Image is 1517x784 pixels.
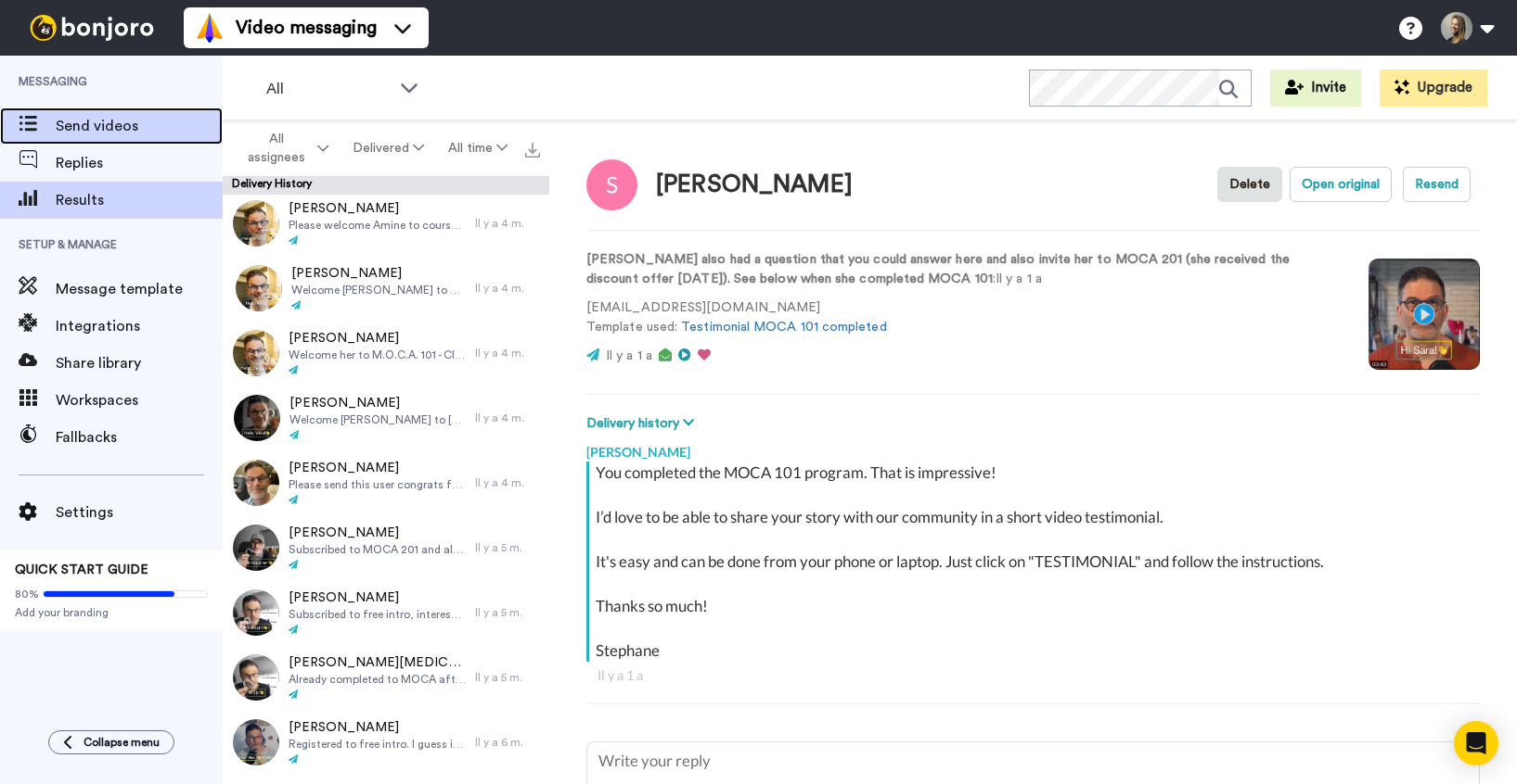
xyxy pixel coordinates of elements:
[84,735,160,750] span: Collapse menu
[1380,70,1487,107] button: Upgrade
[598,666,1469,685] div: Il y a 1 a
[1454,721,1498,765] div: Open Intercom Messenger
[236,265,282,311] img: 575f6675-51e4-411c-ae3e-8a58f67b567d-thumb.jpg
[289,459,466,477] span: [PERSON_NAME]
[586,298,1341,337] p: [EMAIL_ADDRESS][DOMAIN_NAME] Template used:
[586,253,1290,285] strong: [PERSON_NAME] also had a question that you could answer here and also invite her to MOCA 201 (she...
[234,395,280,441] img: 44993567-18de-4529-9071-4da87c4686c2-thumb.jpg
[596,462,1475,662] div: You completed the MOCA 101 program. That is impressive! I’d love to be able to share your story w...
[475,540,540,555] div: Il y a 5 m.
[289,412,466,427] span: Welcome [PERSON_NAME] to [MEDICAL_DATA] course. He's new. :-)
[56,352,223,374] span: Share library
[289,477,466,492] span: Please send this user congrats for completion MOCA 101. They received an email [DATE], asking for...
[22,15,161,41] img: bj-logo-header-white.svg
[436,132,520,165] button: All time
[289,737,466,752] span: Registered to free intro. I guess it's him, you might know him: [URL][DOMAIN_NAME][PERSON_NAME]. ...
[223,176,549,195] div: Delivery History
[291,283,466,297] span: Welcome [PERSON_NAME] to MOCA Essentials
[289,718,466,737] span: [PERSON_NAME]
[48,730,174,754] button: Collapse menu
[226,122,341,174] button: All assignees
[475,670,540,685] div: Il y a 5 m.
[233,330,279,376] img: b489a01a-64be-449e-bdc4-16c063038320-thumb.jpg
[289,588,466,607] span: [PERSON_NAME]
[289,218,466,233] span: Please welcome Amine to courses: - Distalization Mechanics with [MEDICAL_DATA] - Preventive and I...
[15,563,148,576] span: QUICK START GUIDE
[56,426,223,449] span: Fallbacks
[238,130,314,167] span: All assignees
[291,264,466,283] span: [PERSON_NAME]
[56,315,223,337] span: Integrations
[15,605,208,620] span: Add your branding
[289,524,466,542] span: [PERSON_NAME]
[289,199,466,218] span: [PERSON_NAME]
[56,501,223,524] span: Settings
[586,434,1480,462] div: [PERSON_NAME]
[223,191,549,256] a: [PERSON_NAME]Please welcome Amine to courses: - Distalization Mechanics with [MEDICAL_DATA] - Pre...
[223,515,549,580] a: [PERSON_NAME]Subscribed to MOCA 201 and already started over the weekend. Q&A added. Please weloc...
[681,321,886,334] a: Testimonial MOCA 101 completed
[236,15,377,41] span: Video messaging
[223,710,549,775] a: [PERSON_NAME]Registered to free intro. I guess it's him, you might know him: [URL][DOMAIN_NAME][P...
[233,200,279,247] img: f89ff56b-71ca-49a7-8880-7b1232e3d589-thumb.jpg
[475,216,540,231] div: Il y a 4 m.
[233,589,279,636] img: f1038597-bdb5-4915-b331-bb0d7436f23c-thumb.jpg
[289,672,466,687] span: Already completed to MOCA after 1.5 months( subscription [DATE]). Please send some congrats, I wi...
[586,250,1341,289] p: : Il y a 1 a
[525,143,540,158] img: export.svg
[586,413,700,434] button: Delivery history
[223,256,549,321] a: [PERSON_NAME]Welcome [PERSON_NAME] to MOCA EssentialsIl y a 4 m.
[341,132,436,165] button: Delivered
[289,394,466,412] span: [PERSON_NAME]
[223,580,549,645] a: [PERSON_NAME]Subscribed to free intro, interested in MOCA 101, had received welcome form [PERSON_...
[195,13,225,43] img: vm-color.svg
[475,346,540,360] div: Il y a 4 m.
[475,475,540,490] div: Il y a 4 m.
[475,735,540,750] div: Il y a 6 m.
[56,389,223,411] span: Workspaces
[289,542,466,557] span: Subscribed to MOCA 201 and already started over the weekend. Q&A added. Please welocme him. I thi...
[223,450,549,515] a: [PERSON_NAME]Please send this user congrats for completion MOCA 101. They received an email [DATE...
[1270,70,1361,107] button: Invite
[223,645,549,710] a: [PERSON_NAME][MEDICAL_DATA]Already completed to MOCA after 1.5 months( subscription [DATE]). Plea...
[475,411,540,425] div: Il y a 4 m.
[520,134,546,162] button: Export all results that match these filters now.
[1217,167,1282,202] button: Delete
[289,329,466,348] span: [PERSON_NAME]
[1290,167,1392,202] button: Open original
[606,349,652,362] span: Il y a 1 a
[656,171,853,198] div: [PERSON_NAME]
[56,115,223,137] span: Send videos
[289,653,466,672] span: [PERSON_NAME][MEDICAL_DATA]
[233,460,279,506] img: 23126868-df3f-41f2-a0fb-37277822c1b7-thumb.jpg
[233,719,279,765] img: 18e97073-e33a-40c1-8635-761eb5ab2325-thumb.jpg
[233,654,279,701] img: ca51bd9c-99ec-4ac4-854b-29202e314ff7-thumb.jpg
[223,321,549,386] a: [PERSON_NAME]Welcome her to M.O.C.A. 101 - Clear Aligner Principles ([DATE]) Saskatoon ITPW disco...
[56,278,223,300] span: Message template
[15,587,39,601] span: 80%
[233,525,279,571] img: b1932afc-603c-4d72-9d5b-6169cd7c38b5-thumb.jpg
[266,78,391,100] span: All
[289,348,466,362] span: Welcome her to M.O.C.A. 101 - Clear Aligner Principles ([DATE]) Saskatoon ITPW discount. She's is...
[1403,167,1471,202] button: Resend
[56,152,223,174] span: Replies
[223,386,549,450] a: [PERSON_NAME]Welcome [PERSON_NAME] to [MEDICAL_DATA] course. He's new. :-)Il y a 4 m.
[475,281,540,296] div: Il y a 4 m.
[475,605,540,620] div: Il y a 5 m.
[586,159,637,210] img: Image of Sara Chirico
[56,189,223,211] span: Results
[289,607,466,622] span: Subscribed to free intro, interested in MOCA 101, had received welcome form [PERSON_NAME] [DATE],...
